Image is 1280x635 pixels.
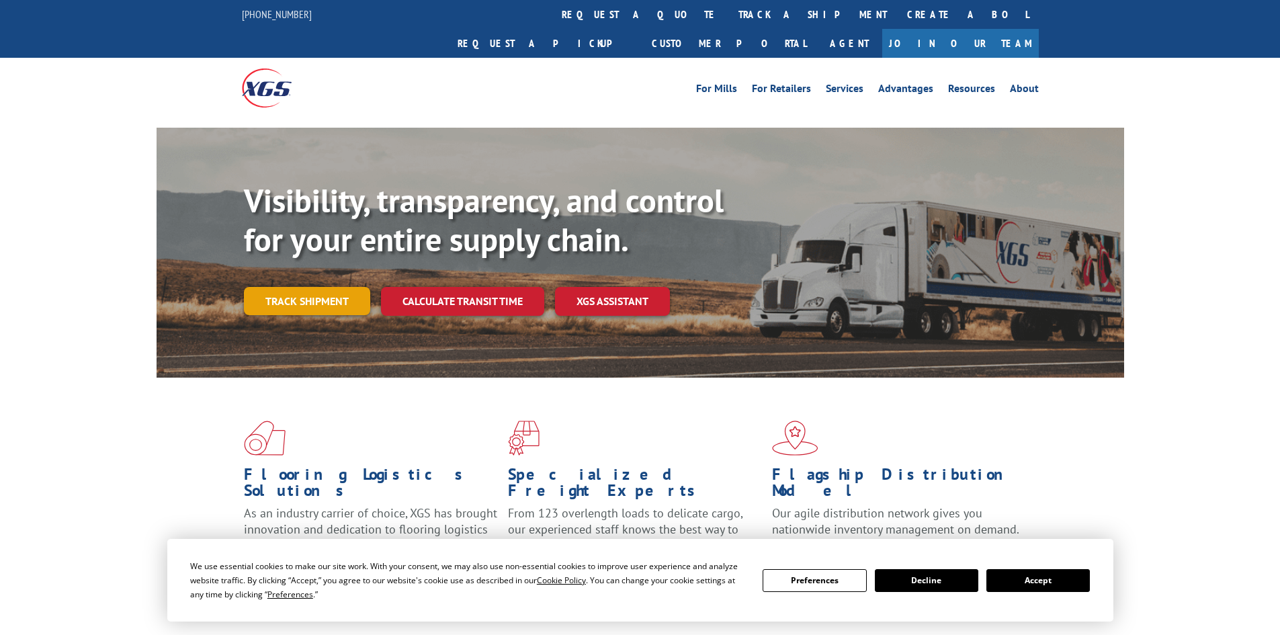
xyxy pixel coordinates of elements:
h1: Specialized Freight Experts [508,466,762,505]
a: Request a pickup [447,29,642,58]
div: We use essential cookies to make our site work. With your consent, we may also use non-essential ... [190,559,746,601]
a: Customer Portal [642,29,816,58]
b: Visibility, transparency, and control for your entire supply chain. [244,179,724,260]
span: As an industry carrier of choice, XGS has brought innovation and dedication to flooring logistics... [244,505,497,553]
a: Advantages [878,83,933,98]
h1: Flagship Distribution Model [772,466,1026,505]
img: xgs-icon-total-supply-chain-intelligence-red [244,421,286,456]
a: About [1010,83,1039,98]
span: Our agile distribution network gives you nationwide inventory management on demand. [772,505,1019,537]
a: XGS ASSISTANT [555,287,670,316]
span: Preferences [267,589,313,600]
a: Join Our Team [882,29,1039,58]
a: [PHONE_NUMBER] [242,7,312,21]
button: Decline [875,569,978,592]
a: Calculate transit time [381,287,544,316]
button: Preferences [763,569,866,592]
a: Agent [816,29,882,58]
a: Services [826,83,863,98]
a: Resources [948,83,995,98]
p: From 123 overlength loads to delicate cargo, our experienced staff knows the best way to move you... [508,505,762,565]
button: Accept [986,569,1090,592]
img: xgs-icon-flagship-distribution-model-red [772,421,818,456]
a: For Retailers [752,83,811,98]
h1: Flooring Logistics Solutions [244,466,498,505]
a: For Mills [696,83,737,98]
img: xgs-icon-focused-on-flooring-red [508,421,540,456]
a: Track shipment [244,287,370,315]
span: Cookie Policy [537,575,586,586]
div: Cookie Consent Prompt [167,539,1113,622]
